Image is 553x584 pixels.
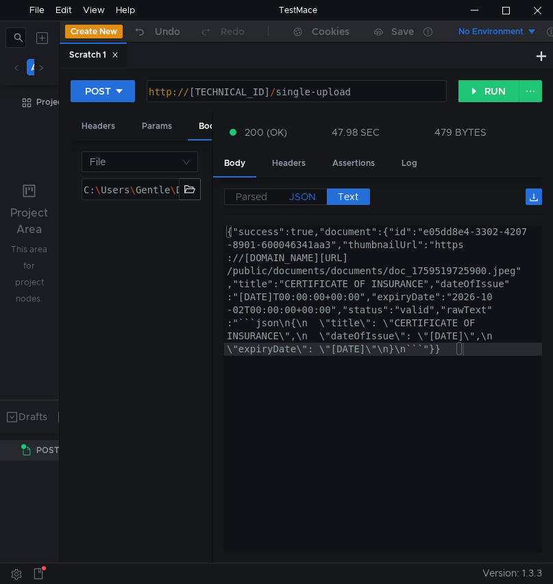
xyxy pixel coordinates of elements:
[391,151,428,176] div: Log
[261,151,317,176] div: Headers
[85,84,111,99] div: POST
[213,151,256,178] div: Body
[458,25,524,38] div: No Environment
[434,126,487,138] div: 479 BYTES
[123,21,190,42] button: Undo
[482,563,542,583] span: Version: 1.3.3
[131,114,183,139] div: Params
[236,191,267,203] span: Parsed
[458,80,519,102] button: RUN
[36,92,66,112] div: Project
[321,151,386,176] div: Assertions
[71,114,126,139] div: Headers
[190,21,254,42] button: Redo
[289,191,316,203] span: JSON
[155,23,180,40] div: Undo
[36,440,60,461] span: POST
[65,25,123,38] button: Create New
[69,48,119,62] div: Scratch 1
[71,80,135,102] button: POST
[27,59,47,75] button: All
[312,23,349,40] div: Cookies
[391,27,414,36] div: Save
[245,125,287,140] span: 200 (OK)
[19,409,47,425] div: Drafts
[442,21,537,42] button: No Environment
[188,114,231,141] div: Body
[332,126,380,138] div: 47.98 SEC
[221,23,245,40] div: Redo
[338,191,358,203] span: Text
